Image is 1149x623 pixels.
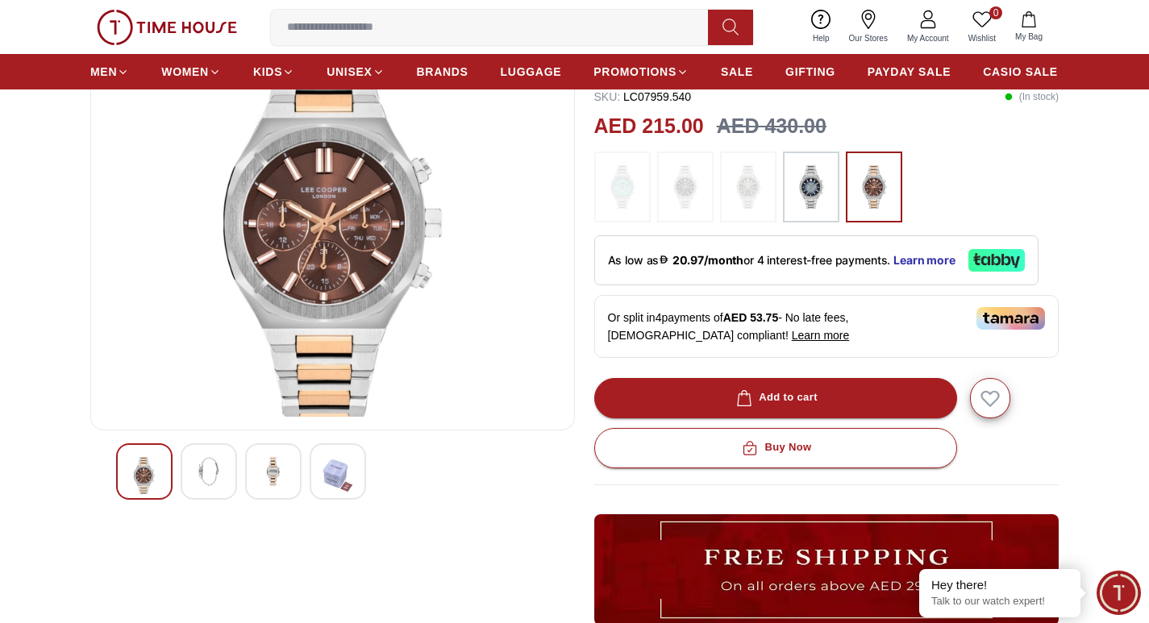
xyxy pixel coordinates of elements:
a: WOMEN [161,57,221,86]
a: SALE [721,57,753,86]
span: MEN [90,64,117,80]
span: BRANDS [417,64,468,80]
div: Chat Widget [1097,571,1141,615]
span: GIFTING [785,64,835,80]
div: Add to cart [733,388,818,407]
a: GIFTING [785,57,835,86]
a: PAYDAY SALE [868,57,951,86]
button: My Bag [1005,8,1052,46]
span: AED 53.75 [723,311,778,324]
a: BRANDS [417,57,468,86]
img: Lee Cooper Men's Multi Function Blue Dial Watch - LC07959.300 [323,457,352,494]
a: CASIO SALE [983,57,1058,86]
img: ... [97,10,237,45]
a: MEN [90,57,129,86]
span: SKU : [594,90,621,103]
span: KIDS [253,64,282,80]
img: ... [728,160,768,214]
img: Lee Cooper Men's Multi Function Blue Dial Watch - LC07959.300 [104,30,561,417]
span: 0 [989,6,1002,19]
span: Our Stores [843,32,894,44]
span: SALE [721,64,753,80]
img: Lee Cooper Men's Multi Function Blue Dial Watch - LC07959.300 [194,457,223,486]
span: UNISEX [327,64,372,80]
img: ... [602,160,643,214]
a: LUGGAGE [501,57,562,86]
span: WOMEN [161,64,209,80]
span: Help [806,32,836,44]
span: LUGGAGE [501,64,562,80]
a: KIDS [253,57,294,86]
img: Lee Cooper Men's Multi Function Blue Dial Watch - LC07959.300 [259,457,288,486]
img: Tamara [976,307,1045,330]
h3: AED 430.00 [717,111,826,142]
a: UNISEX [327,57,384,86]
img: ... [665,160,706,214]
div: Buy Now [739,438,811,457]
p: Talk to our watch expert! [931,595,1068,608]
img: ... [854,160,894,214]
a: 0Wishlist [959,6,1005,48]
a: Our Stores [839,6,897,48]
span: PAYDAY SALE [868,64,951,80]
p: ( In stock ) [1005,89,1059,105]
h2: AED 215.00 [594,111,704,142]
button: Buy Now [594,428,957,468]
img: ... [791,160,831,214]
img: Lee Cooper Men's Multi Function Blue Dial Watch - LC07959.300 [130,457,159,494]
span: Wishlist [962,32,1002,44]
span: My Account [901,32,955,44]
button: Add to cart [594,378,957,418]
p: LC07959.540 [594,89,692,105]
span: Learn more [792,329,850,342]
div: Hey there! [931,577,1068,593]
a: PROMOTIONS [593,57,689,86]
div: Or split in 4 payments of - No late fees, [DEMOGRAPHIC_DATA] compliant! [594,295,1059,358]
span: PROMOTIONS [593,64,676,80]
a: Help [803,6,839,48]
span: My Bag [1009,31,1049,43]
span: CASIO SALE [983,64,1058,80]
